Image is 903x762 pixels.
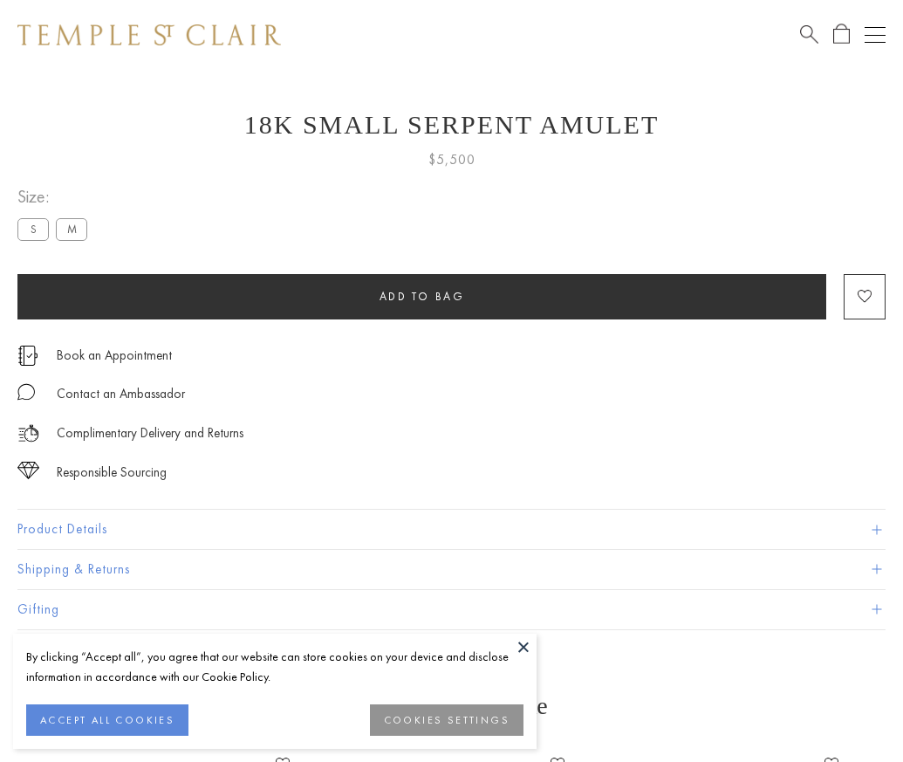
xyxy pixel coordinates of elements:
[17,383,35,401] img: MessageIcon-01_2.svg
[57,346,172,365] a: Book an Appointment
[57,383,185,405] div: Contact an Ambassador
[26,704,188,736] button: ACCEPT ALL COOKIES
[800,24,818,45] a: Search
[428,148,475,171] span: $5,500
[17,550,886,589] button: Shipping & Returns
[17,422,39,444] img: icon_delivery.svg
[865,24,886,45] button: Open navigation
[370,704,523,736] button: COOKIES SETTINGS
[17,462,39,479] img: icon_sourcing.svg
[17,110,886,140] h1: 18K Small Serpent Amulet
[380,289,465,304] span: Add to bag
[17,182,94,211] span: Size:
[17,510,886,549] button: Product Details
[57,462,167,484] div: Responsible Sourcing
[17,346,38,366] img: icon_appointment.svg
[17,218,49,240] label: S
[26,647,523,687] div: By clicking “Accept all”, you agree that our website can store cookies on your device and disclos...
[56,218,87,240] label: M
[833,24,850,45] a: Open Shopping Bag
[17,274,826,319] button: Add to bag
[17,590,886,629] button: Gifting
[57,422,243,444] p: Complimentary Delivery and Returns
[17,24,281,45] img: Temple St. Clair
